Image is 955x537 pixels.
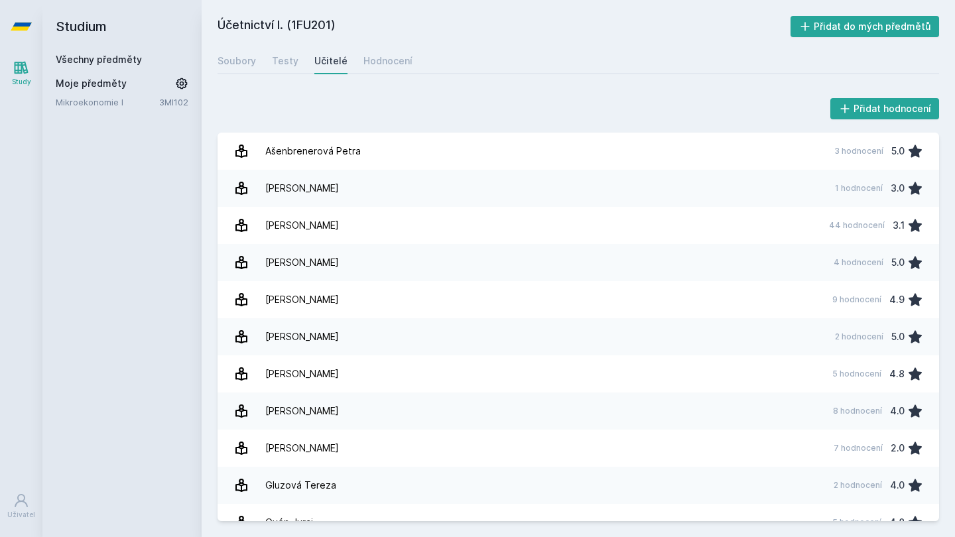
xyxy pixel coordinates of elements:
[265,435,339,461] div: [PERSON_NAME]
[314,48,348,74] a: Učitelé
[834,443,883,453] div: 7 hodnocení
[218,207,939,244] a: [PERSON_NAME] 44 hodnocení 3.1
[265,249,339,276] div: [PERSON_NAME]
[272,54,298,68] div: Testy
[56,54,142,65] a: Všechny předměty
[835,331,883,342] div: 2 hodnocení
[265,361,339,387] div: [PERSON_NAME]
[893,212,905,239] div: 3.1
[891,175,905,202] div: 3.0
[218,467,939,504] a: Gluzová Tereza 2 hodnocení 4.0
[3,486,40,526] a: Uživatel
[830,98,940,119] button: Přidat hodnocení
[889,361,905,387] div: 4.8
[363,48,413,74] a: Hodnocení
[56,77,127,90] span: Moje předměty
[218,54,256,68] div: Soubory
[218,133,939,170] a: Ašenbrenerová Petra 3 hodnocení 5.0
[890,398,905,424] div: 4.0
[218,318,939,355] a: [PERSON_NAME] 2 hodnocení 5.0
[7,510,35,520] div: Uživatel
[832,517,881,528] div: 5 hodnocení
[265,398,339,424] div: [PERSON_NAME]
[3,53,40,93] a: Study
[791,16,940,37] button: Přidat do mých předmětů
[890,472,905,499] div: 4.0
[56,95,159,109] a: Mikroekonomie I
[891,435,905,461] div: 2.0
[835,183,883,194] div: 1 hodnocení
[265,212,339,239] div: [PERSON_NAME]
[314,54,348,68] div: Učitelé
[833,406,882,416] div: 8 hodnocení
[834,146,883,156] div: 3 hodnocení
[889,286,905,313] div: 4.9
[265,509,313,536] div: Gyén Juraj
[834,257,883,268] div: 4 hodnocení
[12,77,31,87] div: Study
[832,294,881,305] div: 9 hodnocení
[889,509,905,536] div: 4.8
[891,249,905,276] div: 5.0
[218,281,939,318] a: [PERSON_NAME] 9 hodnocení 4.9
[218,170,939,207] a: [PERSON_NAME] 1 hodnocení 3.0
[265,286,339,313] div: [PERSON_NAME]
[159,97,188,107] a: 3MI102
[265,175,339,202] div: [PERSON_NAME]
[218,48,256,74] a: Soubory
[218,355,939,392] a: [PERSON_NAME] 5 hodnocení 4.8
[265,472,336,499] div: Gluzová Tereza
[834,480,882,491] div: 2 hodnocení
[832,369,881,379] div: 5 hodnocení
[272,48,298,74] a: Testy
[218,392,939,430] a: [PERSON_NAME] 8 hodnocení 4.0
[218,244,939,281] a: [PERSON_NAME] 4 hodnocení 5.0
[363,54,413,68] div: Hodnocení
[265,138,361,164] div: Ašenbrenerová Petra
[891,138,905,164] div: 5.0
[829,220,885,231] div: 44 hodnocení
[218,16,791,37] h2: Účetnictví I. (1FU201)
[218,430,939,467] a: [PERSON_NAME] 7 hodnocení 2.0
[265,324,339,350] div: [PERSON_NAME]
[891,324,905,350] div: 5.0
